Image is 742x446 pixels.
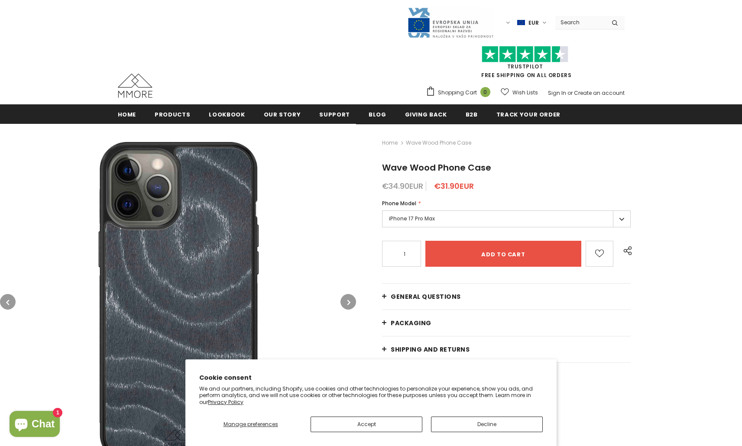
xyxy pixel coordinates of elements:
[480,87,490,97] span: 0
[382,336,631,362] a: Shipping and returns
[574,89,625,97] a: Create an account
[118,74,152,98] img: MMORE Cases
[199,417,302,432] button: Manage preferences
[311,417,422,432] button: Accept
[264,110,301,119] span: Our Story
[567,89,573,97] span: or
[406,138,471,148] span: Wave Wood Phone Case
[208,398,243,406] a: Privacy Policy
[369,104,386,124] a: Blog
[512,88,538,97] span: Wish Lists
[466,110,478,119] span: B2B
[426,86,495,99] a: Shopping Cart 0
[209,104,245,124] a: Lookbook
[224,420,278,428] span: Manage preferences
[528,19,539,27] span: EUR
[209,110,245,119] span: Lookbook
[155,110,190,119] span: Products
[407,19,494,26] a: Javni Razpis
[382,284,631,310] a: General Questions
[482,46,568,63] img: Trust Pilot Stars
[382,162,491,174] span: Wave Wood Phone Case
[319,104,350,124] a: support
[501,85,538,100] a: Wish Lists
[496,110,561,119] span: Track your order
[425,241,581,267] input: Add to cart
[391,319,431,327] span: PACKAGING
[319,110,350,119] span: support
[466,104,478,124] a: B2B
[555,16,605,29] input: Search Site
[405,110,447,119] span: Giving back
[405,104,447,124] a: Giving back
[407,7,494,39] img: Javni Razpis
[369,110,386,119] span: Blog
[199,385,543,406] p: We and our partners, including Shopify, use cookies and other technologies to personalize your ex...
[426,50,625,79] span: FREE SHIPPING ON ALL ORDERS
[507,63,543,70] a: Trustpilot
[438,88,477,97] span: Shopping Cart
[7,411,62,439] inbox-online-store-chat: Shopify online store chat
[391,345,470,354] span: Shipping and returns
[118,104,136,124] a: Home
[431,417,543,432] button: Decline
[118,110,136,119] span: Home
[391,292,461,301] span: General Questions
[264,104,301,124] a: Our Story
[434,181,474,191] span: €31.90EUR
[496,104,561,124] a: Track your order
[199,373,543,382] h2: Cookie consent
[382,138,398,148] a: Home
[382,200,416,207] span: Phone Model
[382,181,423,191] span: €34.90EUR
[155,104,190,124] a: Products
[382,310,631,336] a: PACKAGING
[548,89,566,97] a: Sign In
[382,210,631,227] label: iPhone 17 Pro Max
